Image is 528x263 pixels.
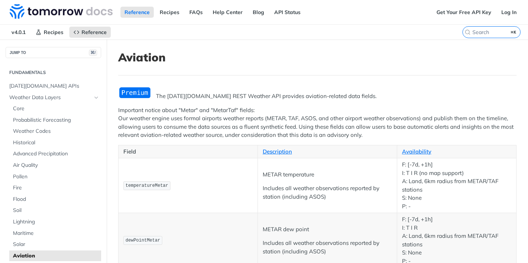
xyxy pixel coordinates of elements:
span: Air Quality [13,162,99,169]
a: Lightning [9,216,101,227]
p: METAR temperature [263,171,392,179]
a: Reference [120,7,154,18]
p: Important notice about "Metar" and "MetarTaf" fields: Our weather engine uses formal airports wea... [118,106,517,139]
span: Weather Codes [13,128,99,135]
button: Hide subpages for Weather Data Layers [93,95,99,101]
a: Advanced Precipitation [9,148,101,159]
a: Reference [69,27,111,38]
a: Description [263,148,292,155]
p: METAR dew point [263,225,392,234]
a: Soil [9,205,101,216]
a: Core [9,103,101,114]
span: Pollen [13,173,99,181]
a: Blog [249,7,268,18]
a: Probabilistic Forecasting [9,115,101,126]
a: Recipes [31,27,67,38]
a: Weather Data LayersHide subpages for Weather Data Layers [6,92,101,103]
span: Lightning [13,218,99,226]
a: Historical [9,137,101,148]
a: Recipes [156,7,183,18]
a: Log In [497,7,521,18]
p: Includes all weather observations reported by station (including ASOS) [263,239,392,256]
a: Air Quality [9,160,101,171]
p: The [DATE][DOMAIN_NAME] REST Weather API provides aviation-related data fields. [118,92,517,101]
span: Fire [13,184,99,192]
kbd: ⌘K [509,28,518,36]
a: Solar [9,239,101,250]
span: v4.0.1 [7,27,30,38]
a: Get Your Free API Key [432,7,495,18]
h1: Aviation [118,51,517,64]
span: [DATE][DOMAIN_NAME] APIs [9,82,99,90]
span: Recipes [44,29,63,36]
span: Weather Data Layers [9,94,92,101]
p: Includes all weather observations reported by station (including ASOS) [263,184,392,201]
a: Weather Codes [9,126,101,137]
span: Advanced Precipitation [13,150,99,158]
p: Field [123,148,253,156]
button: JUMP TO⌘/ [6,47,101,58]
p: F: [-7d, +1h] I: T I R (no map support) A: Land, 6km radius from METAR/TAF stations S: None P: - [402,161,511,210]
a: Flood [9,194,101,205]
span: Aviation [13,252,99,260]
a: Availability [402,148,431,155]
span: Core [13,105,99,112]
span: ⌘/ [89,50,97,56]
a: Fire [9,182,101,193]
a: [DATE][DOMAIN_NAME] APIs [6,81,101,92]
a: Pollen [9,171,101,182]
span: Probabilistic Forecasting [13,117,99,124]
a: API Status [270,7,305,18]
a: Maritime [9,228,101,239]
span: Reference [82,29,107,36]
span: Historical [13,139,99,146]
span: Flood [13,196,99,203]
img: Tomorrow.io Weather API Docs [10,4,113,19]
span: Soil [13,207,99,214]
span: temperatureMetar [126,183,168,188]
a: Help Center [209,7,247,18]
a: FAQs [185,7,207,18]
span: Solar [13,241,99,248]
a: Aviation [9,250,101,262]
h2: Fundamentals [6,69,101,76]
span: Maritime [13,230,99,237]
span: dewPointMetar [126,238,160,243]
svg: Search [465,29,471,35]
